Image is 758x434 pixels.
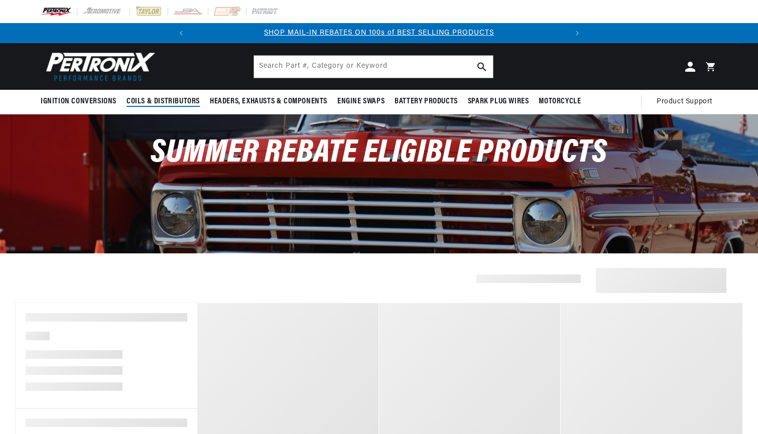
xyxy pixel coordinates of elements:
summary: Motorcycle [534,90,586,113]
button: Translation missing: en.sections.announcements.next_announcement [567,23,587,43]
span: Coils & Distributors [127,96,200,107]
img: Pertronix [41,49,156,84]
summary: Product Support [657,90,717,114]
div: Announcement [191,28,567,39]
span: Spark Plug Wires [468,96,529,107]
span: Summer Rebate Eligible Products [151,137,607,170]
summary: Engine Swaps [332,90,390,113]
button: Search Part #, Category or Keyword [471,56,493,78]
span: Engine Swaps [337,96,385,107]
div: 1 of 2 [191,28,567,39]
summary: Headers, Exhausts & Components [205,90,332,113]
a: SHOP MAIL-IN REBATES ON 100s of BEST SELLING PRODUCTS [264,29,494,37]
span: Product Support [657,96,712,107]
button: Translation missing: en.sections.announcements.previous_announcement [171,23,191,43]
span: Battery Products [395,96,458,107]
summary: Battery Products [390,90,463,113]
summary: Spark Plug Wires [463,90,534,113]
span: Motorcycle [539,96,581,107]
span: Headers, Exhausts & Components [210,96,327,107]
slideshow-component: Translation missing: en.sections.announcements.announcement_bar [16,23,742,43]
summary: Coils & Distributors [121,90,205,113]
input: Search Part #, Category or Keyword [254,56,493,78]
summary: Ignition Conversions [41,90,121,113]
span: Ignition Conversions [41,96,116,107]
